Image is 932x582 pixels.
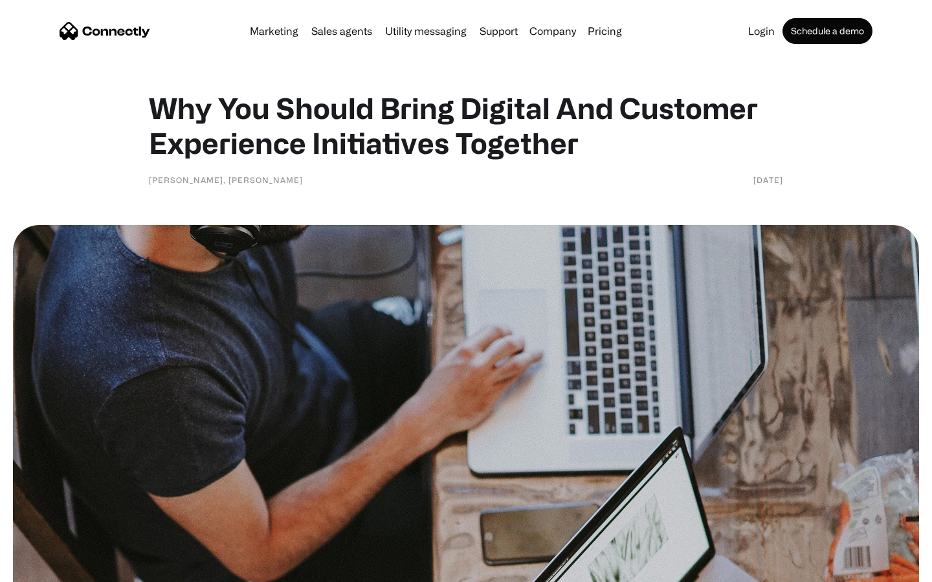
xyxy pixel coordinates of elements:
[782,18,872,44] a: Schedule a demo
[582,26,627,36] a: Pricing
[149,91,783,160] h1: Why You Should Bring Digital And Customer Experience Initiatives Together
[753,173,783,186] div: [DATE]
[474,26,523,36] a: Support
[149,173,303,186] div: [PERSON_NAME], [PERSON_NAME]
[529,22,576,40] div: Company
[380,26,472,36] a: Utility messaging
[743,26,780,36] a: Login
[26,559,78,577] ul: Language list
[13,559,78,577] aside: Language selected: English
[306,26,377,36] a: Sales agents
[245,26,304,36] a: Marketing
